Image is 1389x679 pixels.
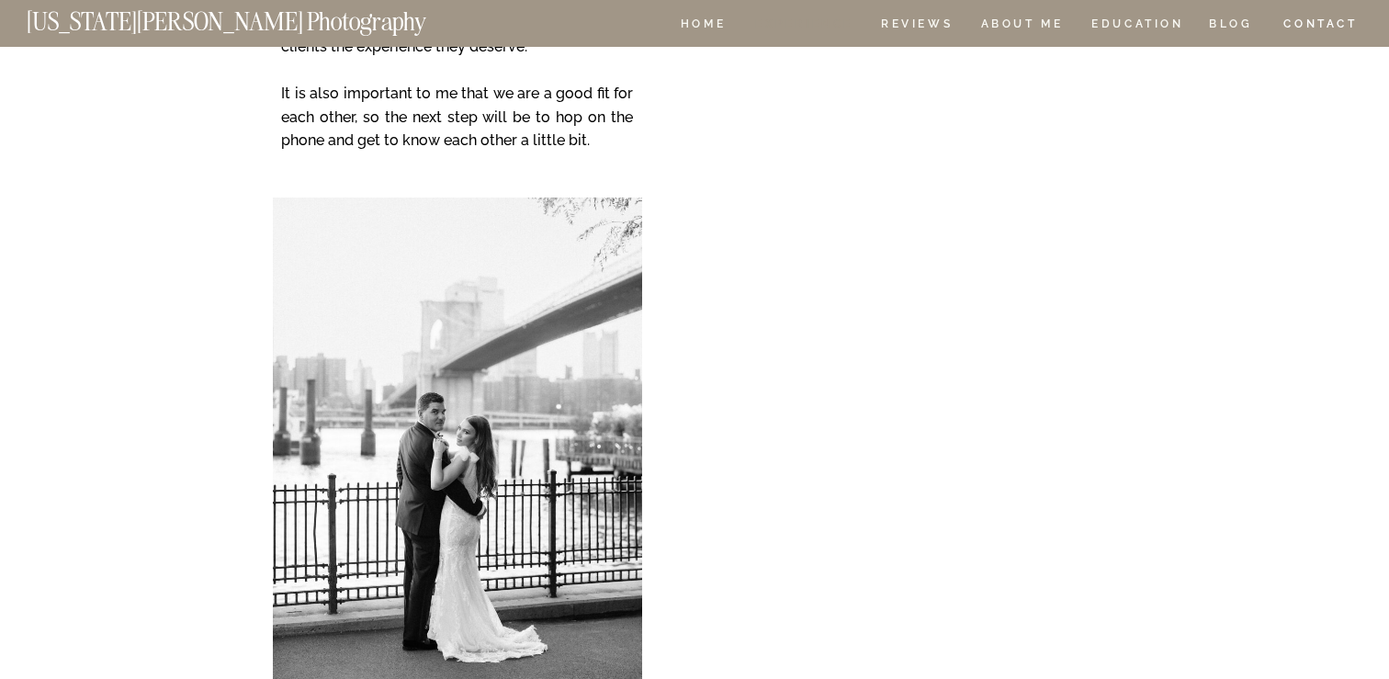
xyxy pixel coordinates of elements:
[165,292,642,336] p: It is important to me that we connect with each other, so I always begin the process with a call ...
[165,494,642,514] h2: + TIMELINE Crafting
[165,375,642,394] h2: + ENGAGEMENT SESSIOn
[1282,14,1359,34] a: CONTACT
[677,18,729,34] a: HOME
[300,131,1090,225] p: A piece of my heart is delivered in every wedding gallery. From the moment I arrive on your weddi...
[715,260,1191,279] h2: + YOUR WEDDING DAY
[165,260,635,279] h2: + Connection Call
[715,522,1191,566] p: Your full gallery will be delivered eight weeks following your event date. I encourage couples to...
[755,18,852,34] a: Experience
[715,376,1191,395] h2: + Same Week Previews!
[374,204,1016,240] h2: Love Stories, Artfully Documented
[165,406,642,450] p: Our next priority will be to get this on the calendar. This is a great opportunity to get comfort...
[1090,18,1186,34] a: EDUCATION
[165,526,642,571] p: I love being able to guide you when creating your wedding day timeline. I want to ensure we have ...
[980,18,1064,34] a: ABOUT ME
[1209,18,1253,34] a: BLOG
[27,9,488,25] a: [US_STATE][PERSON_NAME] Photography
[715,494,1191,514] h2: + gallery Viewing date night
[435,63,954,99] h2: The Wedding Experience
[715,292,1191,336] p: I'll be a calm, constant presence throughout most of the day, quietly documenting everything as i...
[715,406,1191,450] p: After your wedding, I'll send you some sneak peaks within 48 hours because I know you'll be so ex...
[881,18,950,34] a: REVIEWS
